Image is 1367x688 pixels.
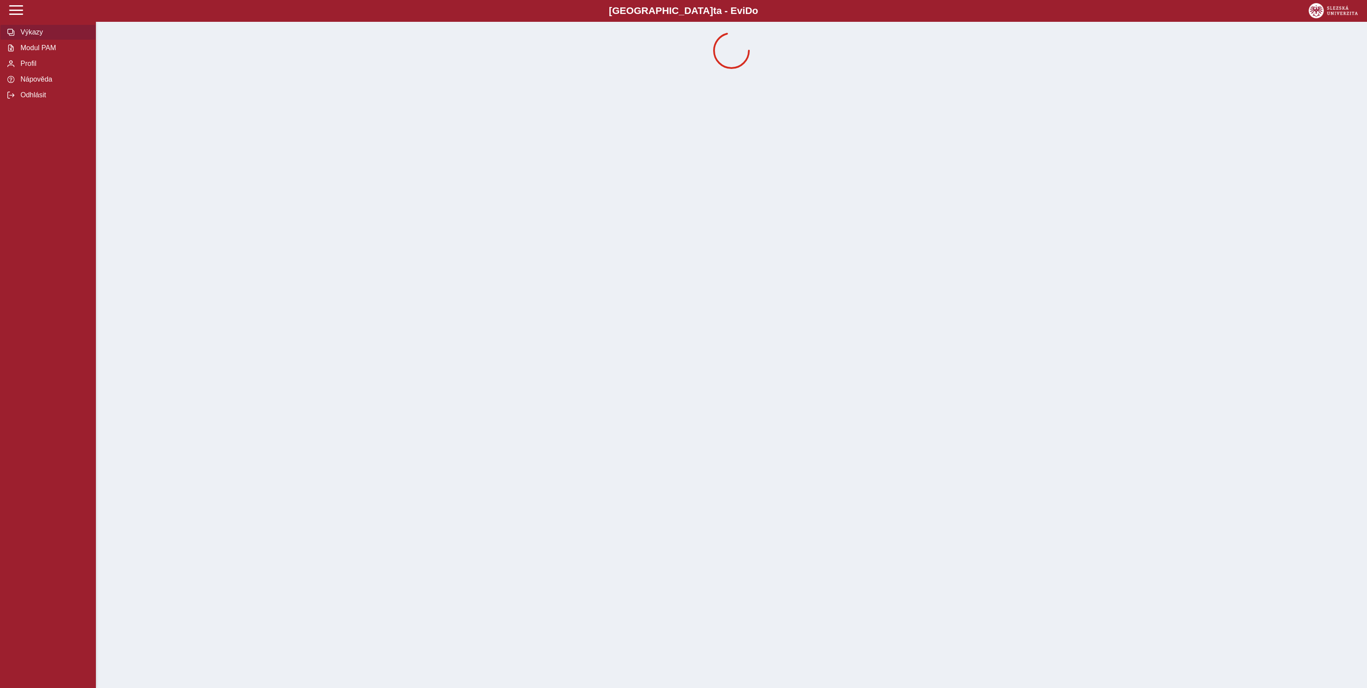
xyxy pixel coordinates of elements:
span: t [713,5,716,16]
span: Odhlásit [18,91,88,99]
span: Profil [18,60,88,68]
img: logo_web_su.png [1309,3,1358,18]
span: D [745,5,752,16]
span: Modul PAM [18,44,88,52]
b: [GEOGRAPHIC_DATA] a - Evi [26,5,1341,17]
span: Výkazy [18,28,88,36]
span: o [752,5,758,16]
span: Nápověda [18,75,88,83]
